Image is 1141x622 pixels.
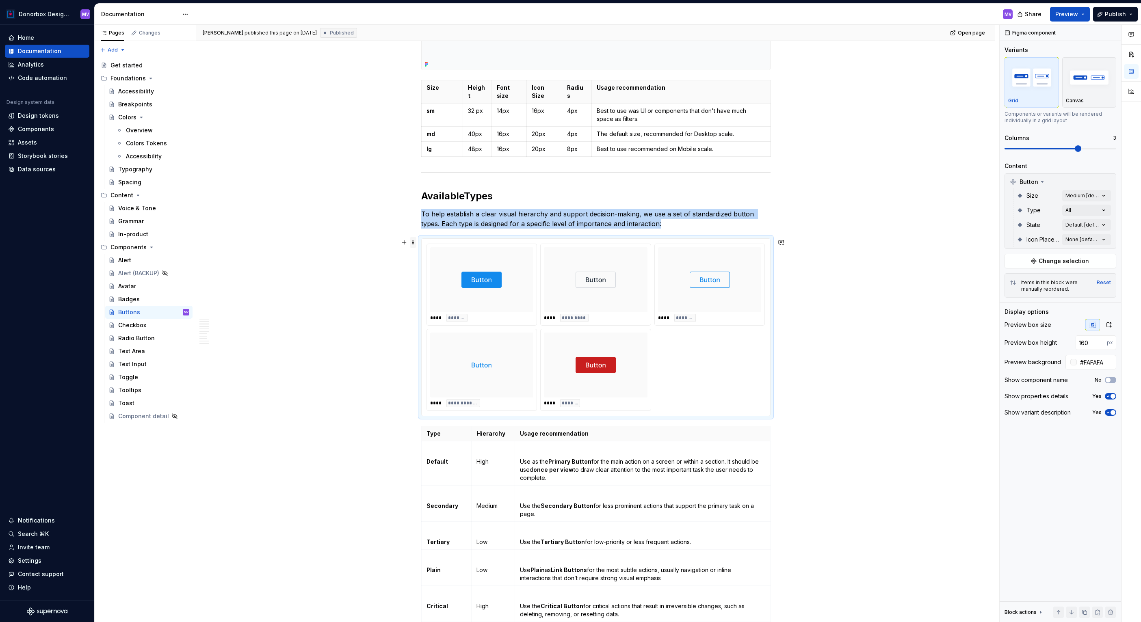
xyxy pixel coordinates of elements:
div: Alert [118,256,131,264]
p: Canvas [1066,97,1084,104]
div: All [1065,207,1071,214]
a: Home [5,31,89,44]
a: Avatar [105,280,193,293]
a: Design tokens [5,109,89,122]
div: Home [18,34,34,42]
img: 17077652-375b-4f2c-92b0-528c72b71ea0.png [6,9,15,19]
strong: Secondary Button [541,502,593,509]
span: Publish [1105,10,1126,18]
div: Medium [default] [1065,192,1100,199]
p: 4px [567,107,587,115]
p: Font size [497,84,522,100]
div: Badges [118,295,140,303]
div: Colors [118,113,136,121]
p: Grid [1008,97,1018,104]
div: Avatar [118,282,136,290]
div: Show properties details [1005,392,1068,400]
div: Foundations [110,74,146,82]
button: Add [97,44,128,56]
strong: Plain [530,566,545,573]
a: Data sources [5,163,89,176]
div: None [default] [1065,236,1100,243]
svg: Supernova Logo [27,607,67,616]
a: Grammar [105,215,193,228]
div: Components [97,241,193,254]
div: Content [97,189,193,202]
button: Change selection [1005,254,1116,268]
a: Text Input [105,358,193,371]
div: Components or variants will be rendered individually in a grid layout [1005,111,1116,124]
strong: Icon Size [532,84,546,99]
div: Radio Button [118,334,155,342]
span: Add [108,47,118,53]
input: Auto [1077,355,1116,369]
p: Best to use recommended on Mobile scale. [597,145,765,153]
a: Overview [113,124,193,137]
a: Radio Button [105,332,193,345]
a: Settings [5,554,89,567]
a: Typography [105,163,193,176]
a: Alert [105,254,193,267]
div: Documentation [101,10,178,18]
div: MV [82,11,89,17]
a: Component detail [105,410,193,423]
p: Best to use was UI or components that don't have much space as filters. [597,107,765,123]
input: 116 [1076,335,1107,350]
p: 3 [1113,135,1116,141]
strong: Default [427,458,448,465]
div: Checkbox [118,321,146,329]
div: Overview [126,126,153,134]
a: Text Area [105,345,193,358]
a: Components [5,123,89,136]
strong: Secondary [427,502,458,509]
strong: once per view [533,466,574,473]
div: Component detail [118,412,169,420]
p: 20px [532,145,557,153]
div: Buttons [118,308,140,316]
div: Content [110,191,133,199]
div: Changes [139,30,160,36]
a: Toggle [105,371,193,384]
span: Type [1026,206,1041,214]
label: Yes [1092,409,1102,416]
p: High [476,602,510,610]
p: Radius [567,84,587,100]
div: Breakpoints [118,100,152,108]
div: MV [1005,11,1011,17]
p: Use the for low-priority or less frequent actions. [520,538,765,546]
div: Show variant description [1005,408,1071,417]
a: Accessibility [113,150,193,163]
span: Open page [958,30,985,36]
label: No [1095,377,1102,383]
span: State [1026,221,1040,229]
strong: Plain [427,566,441,573]
span: Icon Placement [1026,235,1059,244]
p: The default size, recommended for Desktop scale. [597,130,765,138]
div: Accessibility [126,152,162,160]
a: Tooltips [105,384,193,397]
button: Donorbox Design SystemMV [2,5,93,23]
button: placeholderCanvas [1062,57,1117,108]
div: Spacing [118,178,141,186]
div: Block actions [1005,609,1037,616]
button: Notifications [5,514,89,527]
p: 20px [532,130,557,138]
strong: Size [427,84,439,91]
p: To help establish a clear visual hierarchy and support decision-making, we use a set of standardi... [421,209,771,229]
div: Design system data [6,99,54,106]
strong: Height [468,84,485,99]
div: Accessibility [118,87,154,95]
div: Help [18,583,31,592]
p: 16px [532,107,557,115]
button: None [default] [1062,234,1111,245]
div: Page tree [97,59,193,423]
a: Documentation [5,45,89,58]
div: Button [1007,175,1114,188]
p: 4px [567,130,587,138]
strong: lg [427,145,432,152]
div: Show component name [1005,376,1068,384]
a: Assets [5,136,89,149]
p: 8px [567,145,587,153]
div: Data sources [18,165,56,173]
